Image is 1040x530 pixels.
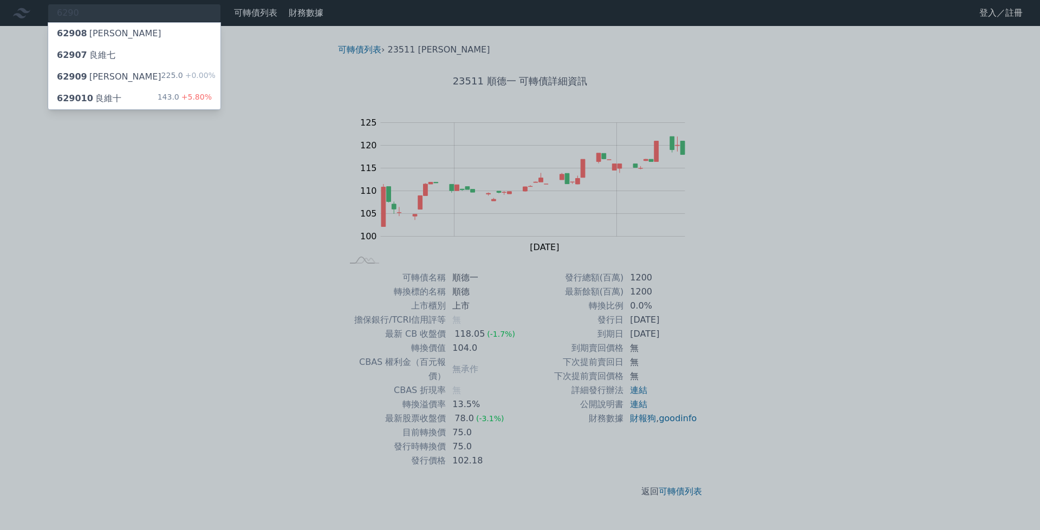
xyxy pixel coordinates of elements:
span: +5.80% [179,93,212,101]
span: 62907 [57,50,87,60]
div: [PERSON_NAME] [57,70,161,83]
span: 62908 [57,28,87,38]
div: 良維七 [57,49,115,62]
a: 629010良維十 143.0+5.80% [48,88,220,109]
a: 62907良維七 [48,44,220,66]
div: 143.0 [158,92,212,105]
div: 225.0 [161,70,216,83]
span: +0.00% [183,71,216,80]
a: 62909[PERSON_NAME] 225.0+0.00% [48,66,220,88]
div: 良維十 [57,92,121,105]
span: 629010 [57,93,93,103]
span: 62909 [57,71,87,82]
a: 62908[PERSON_NAME] [48,23,220,44]
div: [PERSON_NAME] [57,27,161,40]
